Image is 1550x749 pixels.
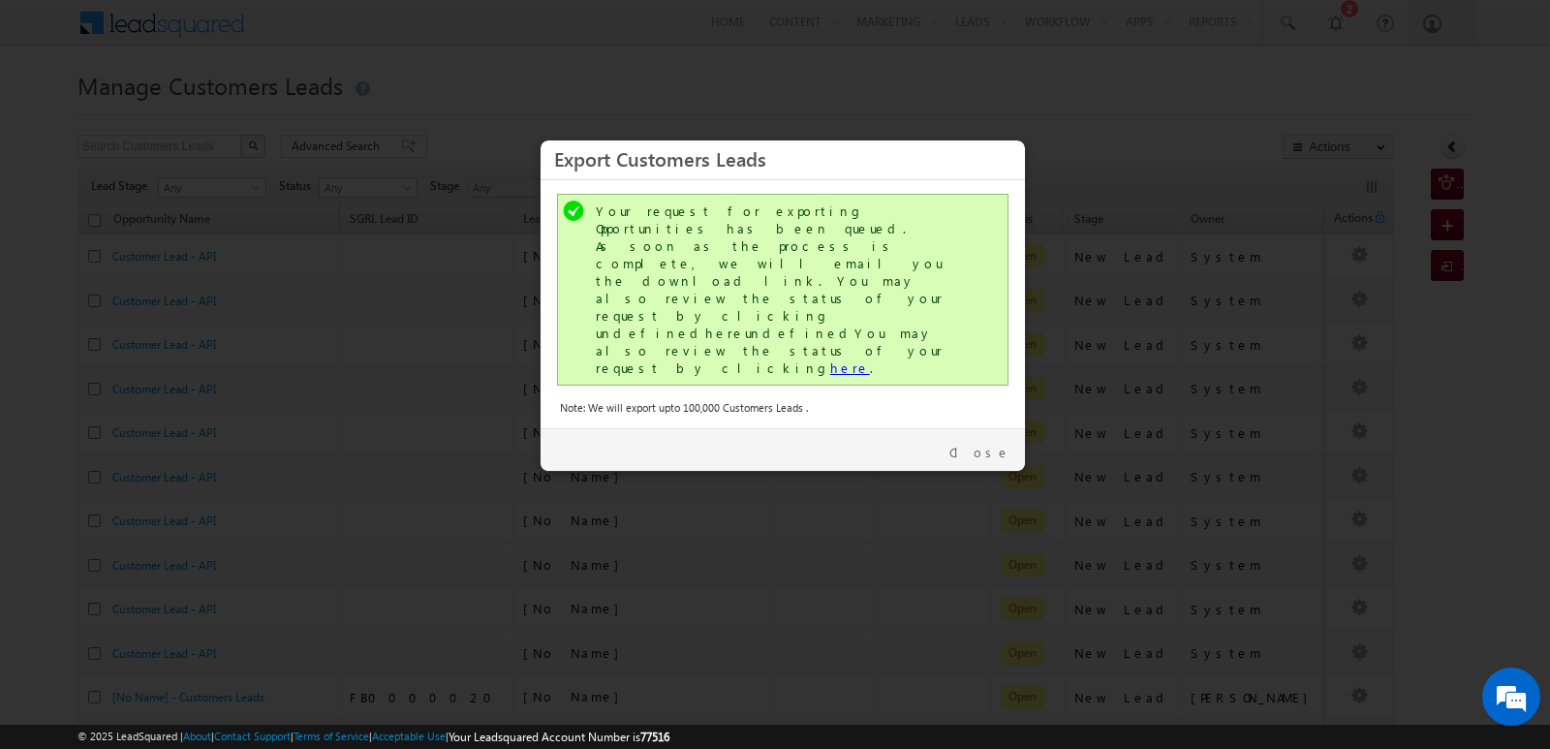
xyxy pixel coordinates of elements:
[77,728,669,746] span: © 2025 LeadSquared | | | | |
[214,730,291,742] a: Contact Support
[596,203,974,377] div: Your request for exporting Opportunities has been queued. As soon as the process is complete, we ...
[554,141,1011,175] h3: Export Customers Leads
[294,730,369,742] a: Terms of Service
[830,359,870,376] a: here
[449,730,669,744] span: Your Leadsquared Account Number is
[640,730,669,744] span: 77516
[560,399,1006,417] div: Note: We will export upto 100,000 Customers Leads .
[949,444,1010,461] a: Close
[372,730,446,742] a: Acceptable Use
[183,730,211,742] a: About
